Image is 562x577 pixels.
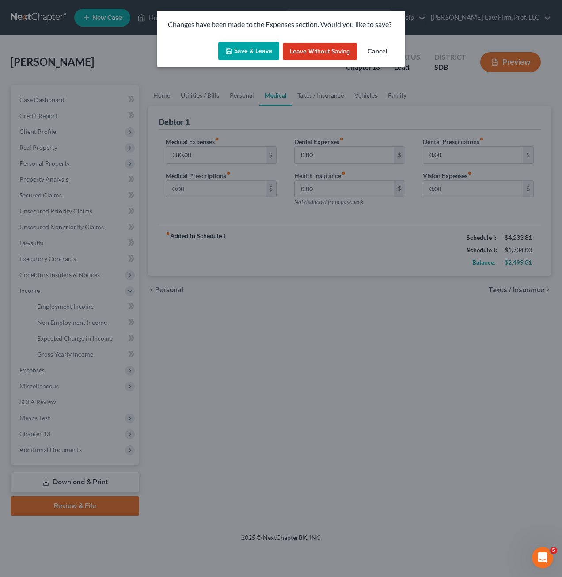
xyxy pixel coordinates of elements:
[283,43,357,61] button: Leave without Saving
[361,43,394,61] button: Cancel
[532,547,553,568] iframe: Intercom live chat
[218,42,279,61] button: Save & Leave
[550,547,557,554] span: 5
[168,19,394,30] p: Changes have been made to the Expenses section. Would you like to save?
